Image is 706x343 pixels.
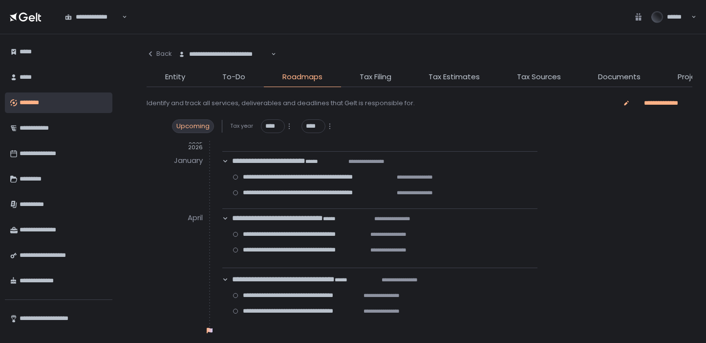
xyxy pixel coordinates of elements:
div: April [188,210,203,226]
span: Tax Filing [360,71,391,83]
div: Back [147,49,172,58]
button: Back [147,44,172,64]
div: Upcoming [172,119,214,133]
div: Search for option [59,7,127,27]
span: Documents [598,71,641,83]
span: Tax Sources [517,71,561,83]
span: Roadmaps [282,71,322,83]
span: To-Do [222,71,245,83]
span: Tax Estimates [428,71,480,83]
span: Entity [165,71,185,83]
div: 2025 [147,141,203,148]
div: Identify and track all services, deliverables and deadlines that Gelt is responsible for. [147,99,415,108]
span: Tax year [230,122,253,130]
div: Search for option [172,44,276,65]
div: January [174,153,203,169]
div: 2026 [147,144,203,151]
